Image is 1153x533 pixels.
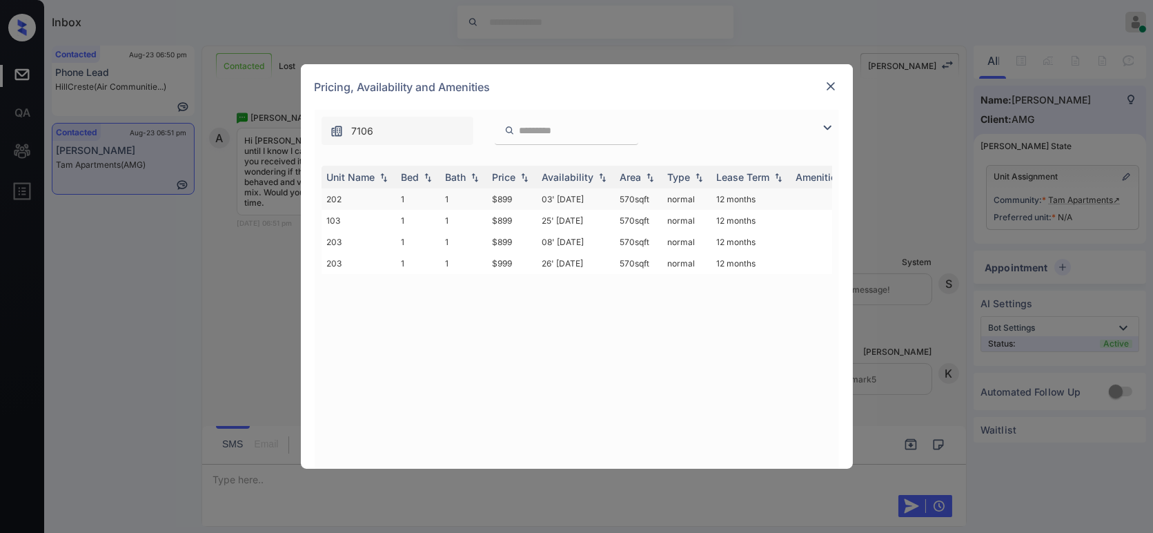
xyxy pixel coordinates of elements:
td: 25' [DATE] [537,210,615,231]
td: $999 [487,253,537,274]
td: 1 [396,253,440,274]
img: close [824,79,838,93]
img: icon-zuma [504,124,515,137]
img: sorting [692,173,706,182]
td: 203 [322,253,396,274]
div: Bed [402,171,420,183]
img: sorting [595,173,609,182]
img: icon-zuma [330,124,344,138]
img: sorting [421,173,435,182]
td: 12 months [711,231,791,253]
td: 08' [DATE] [537,231,615,253]
div: Bath [446,171,466,183]
div: Lease Term [717,171,770,183]
div: Pricing, Availability and Amenities [301,64,853,110]
span: 7106 [352,124,374,139]
td: 570 sqft [615,188,662,210]
td: 202 [322,188,396,210]
td: $899 [487,188,537,210]
div: Type [668,171,691,183]
td: 1 [396,231,440,253]
td: 570 sqft [615,210,662,231]
td: normal [662,210,711,231]
img: sorting [377,173,391,182]
td: 1 [440,188,487,210]
td: 1 [440,253,487,274]
div: Availability [542,171,594,183]
td: 1 [440,231,487,253]
img: sorting [771,173,785,182]
td: 12 months [711,210,791,231]
img: sorting [643,173,657,182]
div: Area [620,171,642,183]
img: sorting [468,173,482,182]
td: 203 [322,231,396,253]
img: icon-zuma [819,119,836,136]
td: normal [662,231,711,253]
td: 1 [396,188,440,210]
div: Price [493,171,516,183]
td: normal [662,253,711,274]
td: 1 [440,210,487,231]
td: 1 [396,210,440,231]
td: 03' [DATE] [537,188,615,210]
td: 570 sqft [615,253,662,274]
td: 12 months [711,188,791,210]
td: 26' [DATE] [537,253,615,274]
img: sorting [518,173,531,182]
td: 570 sqft [615,231,662,253]
div: Unit Name [327,171,375,183]
td: 103 [322,210,396,231]
td: 12 months [711,253,791,274]
td: $899 [487,231,537,253]
div: Amenities [796,171,842,183]
td: normal [662,188,711,210]
td: $899 [487,210,537,231]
